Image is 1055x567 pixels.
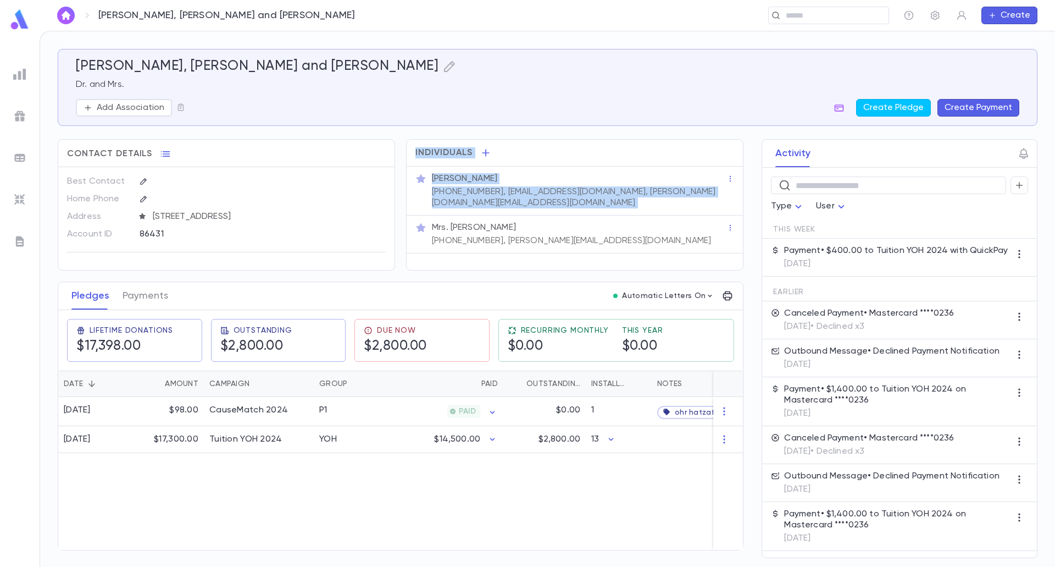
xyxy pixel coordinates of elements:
h5: $17,398.00 [76,338,141,355]
p: Home Phone [67,190,130,208]
span: Outstanding [234,326,292,335]
div: Date [64,371,83,397]
button: Sort [147,375,165,393]
button: Sort [83,375,101,393]
p: Payment • $400.00 to Tuition YOH 2024 with QuickPay [784,245,1008,256]
span: Earlier [773,288,804,296]
div: [DATE] [64,434,91,445]
button: Sort [509,375,526,393]
div: Paid [481,371,498,397]
img: batches_grey.339ca447c9d9533ef1741baa751efc33.svg [13,151,26,164]
p: Outbound Message • Declined Payment Notification [784,346,1000,357]
p: [DATE] [784,359,1000,370]
span: Recurring Monthly [521,326,609,335]
p: Payment • $1,400.00 to Tuition YOH 2024 on Mastercard ****0236 [784,509,1010,531]
h5: [PERSON_NAME], [PERSON_NAME] and [PERSON_NAME] [76,58,438,75]
p: [PHONE_NUMBER], [PERSON_NAME][EMAIL_ADDRESS][DOMAIN_NAME] [432,235,711,246]
p: $2,800.00 [538,434,580,445]
p: [PHONE_NUMBER], [EMAIL_ADDRESS][DOMAIN_NAME], [PERSON_NAME][DOMAIN_NAME][EMAIL_ADDRESS][DOMAIN_NAME] [432,186,726,208]
p: $14,500.00 [434,434,480,445]
p: [DATE] [784,258,1008,269]
span: This Year [622,326,663,335]
p: Automatic Letters On [622,291,706,300]
img: imports_grey.530a8a0e642e233f2baf0ef88e8c9fcb.svg [13,193,26,206]
span: This Week [773,225,815,234]
h5: $2,800.00 [220,338,284,355]
p: Canceled Payment • Mastercard ****0236 [784,308,954,319]
div: Campaign [204,371,314,397]
h5: $0.00 [622,338,658,355]
div: Amount [165,371,198,397]
div: Outstanding [526,371,580,397]
button: Activity [775,140,810,167]
div: P1 [319,405,327,416]
img: letters_grey.7941b92b52307dd3b8a917253454ce1c.svg [13,235,26,248]
div: Group [319,371,347,397]
p: Canceled Payment • Mastercard ****0236 [784,433,954,444]
p: [DATE] [784,533,1010,544]
p: Best Contact [67,173,130,190]
img: logo [9,9,31,30]
div: YOH [319,434,337,445]
div: 1 [586,397,652,426]
span: Contact Details [67,148,152,159]
div: Installments [591,371,629,397]
div: Date [58,371,132,397]
div: User [816,196,848,217]
p: Dr. and Mrs. [76,79,1019,90]
p: [DATE] [784,484,1000,495]
p: [DATE] [784,408,1010,419]
p: Mrs. [PERSON_NAME] [432,222,516,233]
div: Installments [586,371,652,397]
button: Sort [464,375,481,393]
button: Create [981,7,1037,24]
span: User [816,202,835,211]
button: Automatic Letters On [609,288,719,304]
div: Type [771,196,805,217]
div: Paid [396,371,503,397]
button: Sort [249,375,267,393]
button: Payments [123,282,168,310]
div: Amount [132,371,204,397]
button: Add Association [76,99,172,117]
h5: $2,800.00 [364,338,427,355]
div: Notes [652,371,789,397]
p: [PERSON_NAME] [432,173,497,184]
p: [DATE] • Declined x3 [784,446,954,457]
div: Tuition YOH 2024 [209,434,282,445]
img: home_white.a664292cf8c1dea59945f0da9f25487c.svg [59,11,73,20]
p: $0.00 [556,405,580,416]
h5: $0.00 [508,338,543,355]
div: [DATE] [64,405,91,416]
div: Campaign [209,371,249,397]
span: ohr hatzafon / zaj [675,408,744,417]
p: [DATE] • Declined x3 [784,321,954,332]
button: Sort [347,375,365,393]
div: Group [314,371,396,397]
div: $98.00 [132,397,204,426]
p: [PERSON_NAME], [PERSON_NAME] and [PERSON_NAME] [98,9,355,21]
span: Due Now [377,326,416,335]
button: Create Payment [937,99,1019,117]
div: $17,300.00 [132,426,204,453]
span: Individuals [415,147,473,158]
button: Sort [629,375,646,393]
p: Account ID [67,225,130,243]
div: Notes [657,371,682,397]
div: Outstanding [503,371,586,397]
span: Type [771,202,792,211]
span: PAID [454,407,480,416]
button: Pledges [71,282,109,310]
p: Address [67,208,130,225]
p: Payment • $1,400.00 to Tuition YOH 2024 on Mastercard ****0236 [784,384,1010,406]
span: Lifetime Donations [90,326,173,335]
img: campaigns_grey.99e729a5f7ee94e3726e6486bddda8f1.svg [13,109,26,123]
p: 13 [591,434,599,445]
p: Add Association [97,102,164,113]
div: 86431 [140,225,331,242]
div: CauseMatch 2024 [209,405,288,416]
button: Create Pledge [856,99,931,117]
p: Outbound Message • Declined Payment Notification [784,471,1000,482]
span: [STREET_ADDRESS] [148,211,387,222]
img: reports_grey.c525e4749d1bce6a11f5fe2a8de1b229.svg [13,68,26,81]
